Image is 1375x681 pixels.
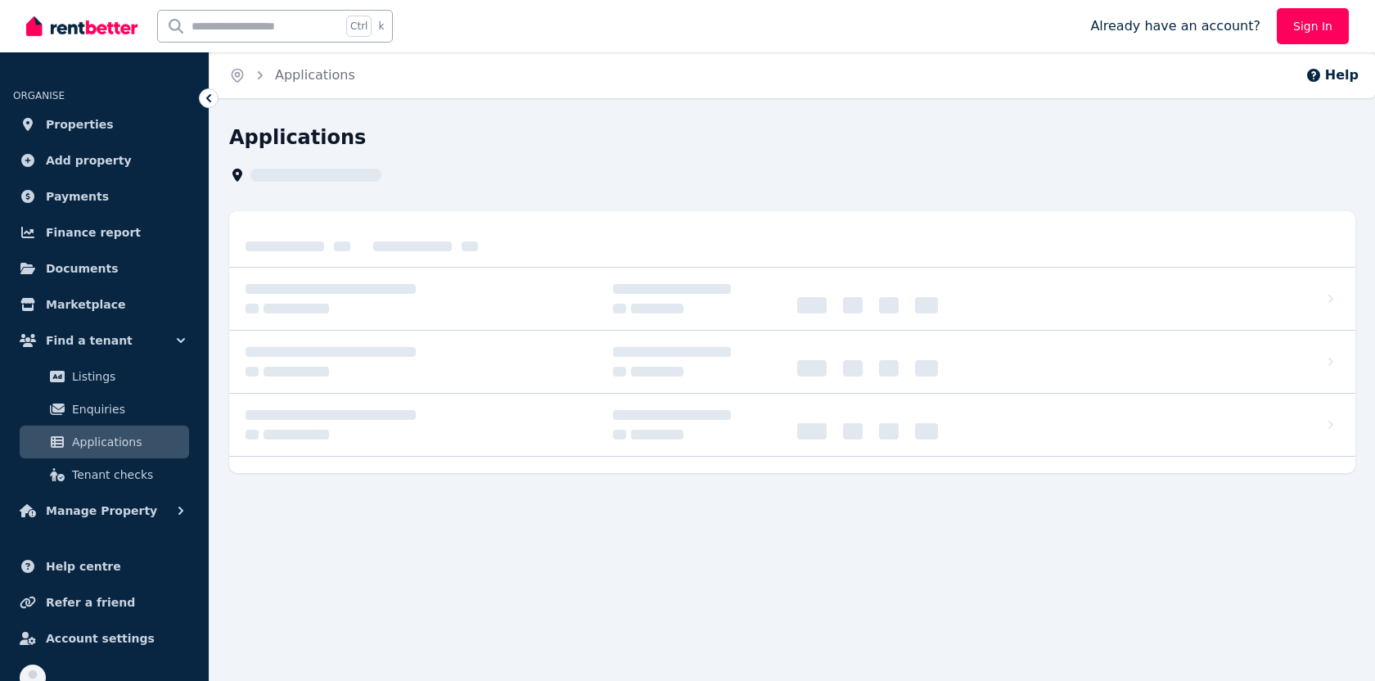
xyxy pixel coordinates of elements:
[1090,16,1260,36] span: Already have an account?
[26,14,137,38] img: RentBetter
[13,550,196,583] a: Help centre
[46,557,121,576] span: Help centre
[46,331,133,350] span: Find a tenant
[72,399,183,419] span: Enquiries
[72,432,183,452] span: Applications
[46,151,132,170] span: Add property
[72,367,183,386] span: Listings
[210,52,375,98] nav: Breadcrumb
[72,465,183,485] span: Tenant checks
[13,622,196,655] a: Account settings
[20,426,189,458] a: Applications
[1277,8,1349,44] a: Sign In
[346,16,372,37] span: Ctrl
[13,180,196,213] a: Payments
[13,586,196,619] a: Refer a friend
[229,124,366,151] h1: Applications
[13,90,65,101] span: ORGANISE
[275,67,355,83] a: Applications
[20,458,189,491] a: Tenant checks
[13,494,196,527] button: Manage Property
[46,223,141,242] span: Finance report
[1305,65,1359,85] button: Help
[13,252,196,285] a: Documents
[46,187,109,206] span: Payments
[46,115,114,134] span: Properties
[13,108,196,141] a: Properties
[13,216,196,249] a: Finance report
[46,629,155,648] span: Account settings
[13,288,196,321] a: Marketplace
[13,144,196,177] a: Add property
[46,593,135,612] span: Refer a friend
[20,360,189,393] a: Listings
[13,324,196,357] button: Find a tenant
[46,259,119,278] span: Documents
[20,393,189,426] a: Enquiries
[46,501,157,521] span: Manage Property
[378,20,384,33] span: k
[46,295,125,314] span: Marketplace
